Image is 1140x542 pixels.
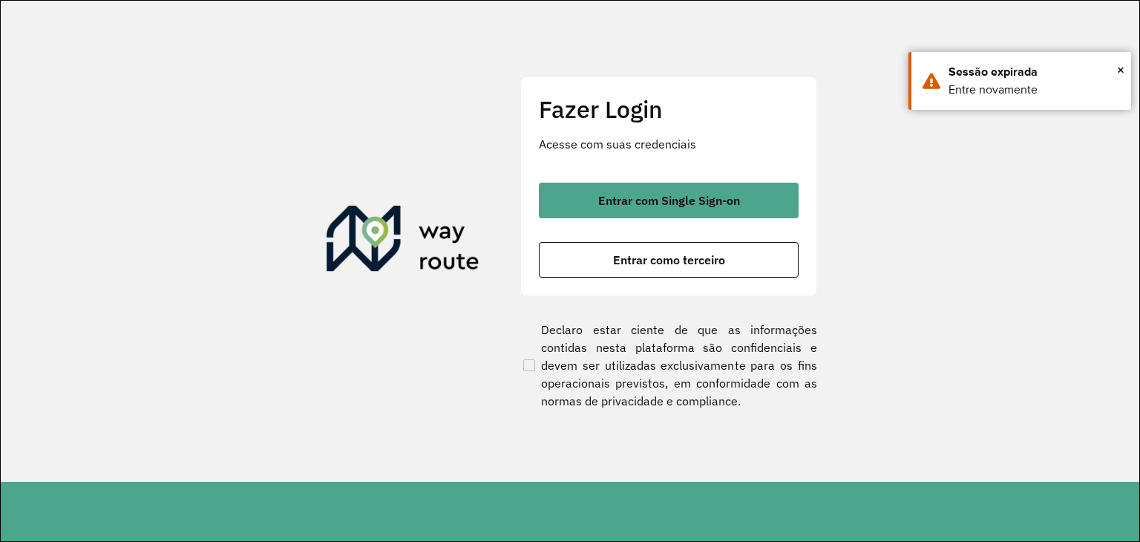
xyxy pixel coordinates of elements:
button: button [539,242,799,278]
label: Declaro estar ciente de que as informações contidas nesta plataforma são confidenciais e devem se... [520,321,817,410]
h2: Fazer Login [539,95,799,123]
div: Sessão expirada [949,63,1120,81]
p: Acesse com suas credenciais [539,135,799,153]
button: button [539,183,799,218]
span: Entrar como terceiro [613,254,725,266]
span: Entrar com Single Sign-on [598,195,740,206]
img: Roteirizador AmbevTech [327,206,479,277]
div: Entre novamente [949,81,1120,99]
button: Close [1117,59,1124,81]
span: × [1117,59,1124,81]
